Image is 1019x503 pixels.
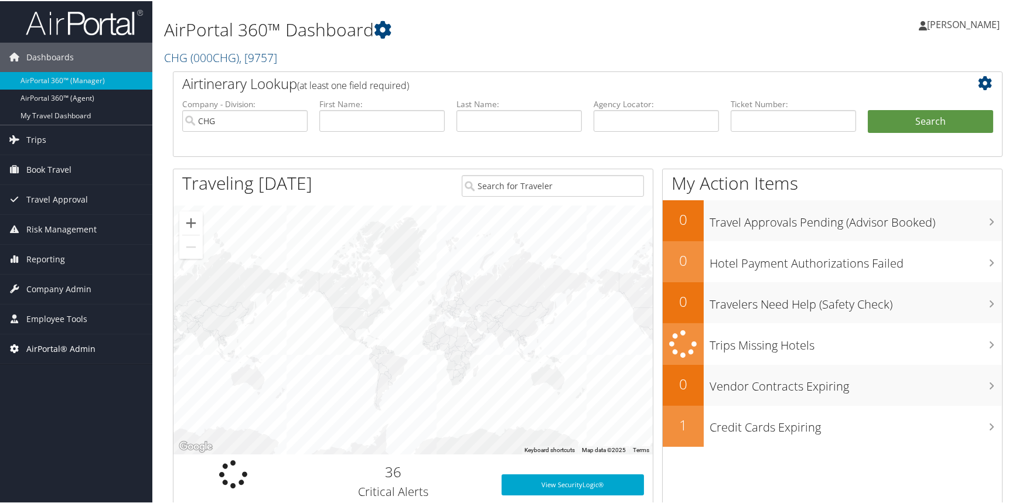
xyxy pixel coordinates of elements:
label: First Name: [319,97,445,109]
h3: Critical Alerts [302,483,484,499]
a: View SecurityLogic® [502,473,644,494]
img: Google [176,438,215,453]
h1: Traveling [DATE] [182,170,312,194]
a: 0Hotel Payment Authorizations Failed [663,240,1002,281]
input: Search for Traveler [462,174,644,196]
a: Terms (opens in new tab) [633,446,649,452]
h3: Vendor Contracts Expiring [710,371,1002,393]
button: Keyboard shortcuts [524,445,575,453]
label: Company - Division: [182,97,308,109]
h1: My Action Items [663,170,1002,194]
h2: Airtinerary Lookup [182,73,924,93]
span: [PERSON_NAME] [927,17,1000,30]
span: Trips [26,124,46,153]
a: 0Vendor Contracts Expiring [663,364,1002,405]
a: Open this area in Google Maps (opens a new window) [176,438,215,453]
span: ( 000CHG ) [190,49,239,64]
a: 0Travelers Need Help (Safety Check) [663,281,1002,322]
span: Map data ©2025 [582,446,626,452]
a: CHG [164,49,277,64]
h2: 0 [663,290,704,310]
span: (at least one field required) [297,78,409,91]
h3: Travelers Need Help (Safety Check) [710,289,1002,312]
a: 0Travel Approvals Pending (Advisor Booked) [663,199,1002,240]
a: [PERSON_NAME] [919,6,1011,41]
span: Reporting [26,244,65,273]
label: Agency Locator: [594,97,719,109]
h2: 0 [663,208,704,228]
span: Employee Tools [26,303,87,333]
label: Last Name: [456,97,582,109]
a: 1Credit Cards Expiring [663,405,1002,446]
span: Risk Management [26,214,97,243]
img: airportal-logo.png [26,8,143,35]
h3: Hotel Payment Authorizations Failed [710,248,1002,271]
h3: Credit Cards Expiring [710,412,1002,434]
span: Company Admin [26,273,91,303]
h3: Travel Approvals Pending (Advisor Booked) [710,207,1002,230]
h2: 1 [663,414,704,434]
span: , [ 9757 ] [239,49,277,64]
h2: 0 [663,249,704,269]
button: Zoom out [179,234,203,258]
span: Book Travel [26,154,71,183]
h1: AirPortal 360™ Dashboard [164,16,729,41]
button: Search [868,109,993,132]
a: Trips Missing Hotels [663,322,1002,364]
h2: 0 [663,373,704,393]
span: Travel Approval [26,184,88,213]
label: Ticket Number: [731,97,856,109]
span: AirPortal® Admin [26,333,96,362]
h2: 36 [302,461,484,481]
h3: Trips Missing Hotels [710,330,1002,353]
span: Dashboards [26,42,74,71]
button: Zoom in [179,210,203,234]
